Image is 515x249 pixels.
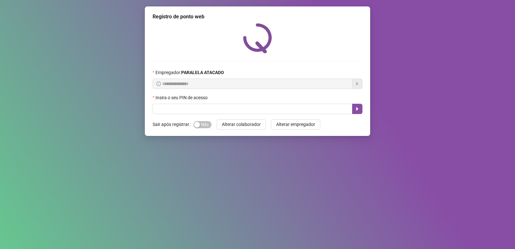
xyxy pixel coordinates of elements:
[155,69,224,76] span: Empregador :
[181,70,224,75] strong: PARALELA ATACADO
[217,119,266,129] button: Alterar colaborador
[271,119,320,129] button: Alterar empregador
[276,121,315,128] span: Alterar empregador
[222,121,261,128] span: Alterar colaborador
[243,23,272,53] img: QRPoint
[153,119,193,129] label: Sair após registrar
[153,13,362,21] div: Registro de ponto web
[355,106,360,111] span: caret-right
[153,94,212,101] label: Insira o seu PIN de acesso
[156,81,161,86] span: info-circle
